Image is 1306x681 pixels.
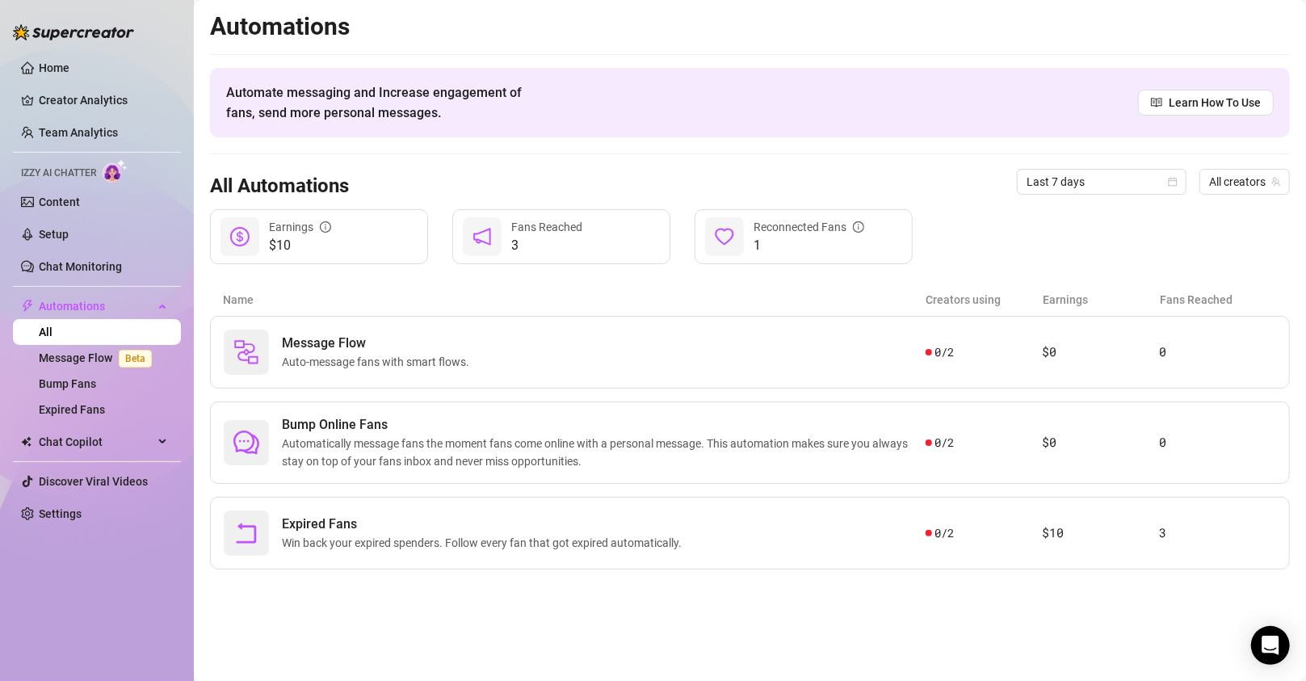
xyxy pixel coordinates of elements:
[39,87,168,113] a: Creator Analytics
[1159,433,1276,452] article: 0
[223,291,926,309] article: Name
[269,236,331,255] span: $10
[13,24,134,40] img: logo-BBDzfeDw.svg
[853,221,864,233] span: info-circle
[320,221,331,233] span: info-circle
[1138,90,1274,116] a: Learn How To Use
[210,174,349,200] h3: All Automations
[282,534,688,552] span: Win back your expired spenders. Follow every fan that got expired automatically.
[1027,170,1177,194] span: Last 7 days
[715,227,734,246] span: heart
[1159,523,1276,543] article: 3
[39,507,82,520] a: Settings
[39,195,80,208] a: Content
[935,434,954,452] span: 0 / 2
[1043,291,1160,309] article: Earnings
[210,11,1290,42] h2: Automations
[1151,97,1162,108] span: read
[103,159,128,183] img: AI Chatter
[39,61,69,74] a: Home
[21,436,31,448] img: Chat Copilot
[39,475,148,488] a: Discover Viral Videos
[39,260,122,273] a: Chat Monitoring
[21,166,96,181] span: Izzy AI Chatter
[39,429,153,455] span: Chat Copilot
[119,350,152,368] span: Beta
[269,218,331,236] div: Earnings
[754,236,864,255] span: 1
[39,403,105,416] a: Expired Fans
[39,326,52,338] a: All
[39,351,158,364] a: Message FlowBeta
[935,524,954,542] span: 0 / 2
[511,236,582,255] span: 3
[39,377,96,390] a: Bump Fans
[754,218,864,236] div: Reconnected Fans
[472,227,492,246] span: notification
[282,435,926,470] span: Automatically message fans the moment fans come online with a personal message. This automation m...
[1042,343,1159,362] article: $0
[1251,626,1290,665] div: Open Intercom Messenger
[282,334,476,353] span: Message Flow
[1271,177,1281,187] span: team
[282,515,688,534] span: Expired Fans
[1159,343,1276,362] article: 0
[21,300,34,313] span: thunderbolt
[1168,177,1178,187] span: calendar
[1160,291,1277,309] article: Fans Reached
[1042,523,1159,543] article: $10
[233,430,259,456] span: comment
[935,343,954,361] span: 0 / 2
[226,82,537,123] span: Automate messaging and Increase engagement of fans, send more personal messages.
[39,126,118,139] a: Team Analytics
[1042,433,1159,452] article: $0
[1169,94,1261,111] span: Learn How To Use
[1209,170,1280,194] span: All creators
[282,415,926,435] span: Bump Online Fans
[39,293,153,319] span: Automations
[39,228,69,241] a: Setup
[230,227,250,246] span: dollar
[511,221,582,233] span: Fans Reached
[926,291,1043,309] article: Creators using
[233,520,259,546] span: rollback
[282,353,476,371] span: Auto-message fans with smart flows.
[233,339,259,365] img: svg%3e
